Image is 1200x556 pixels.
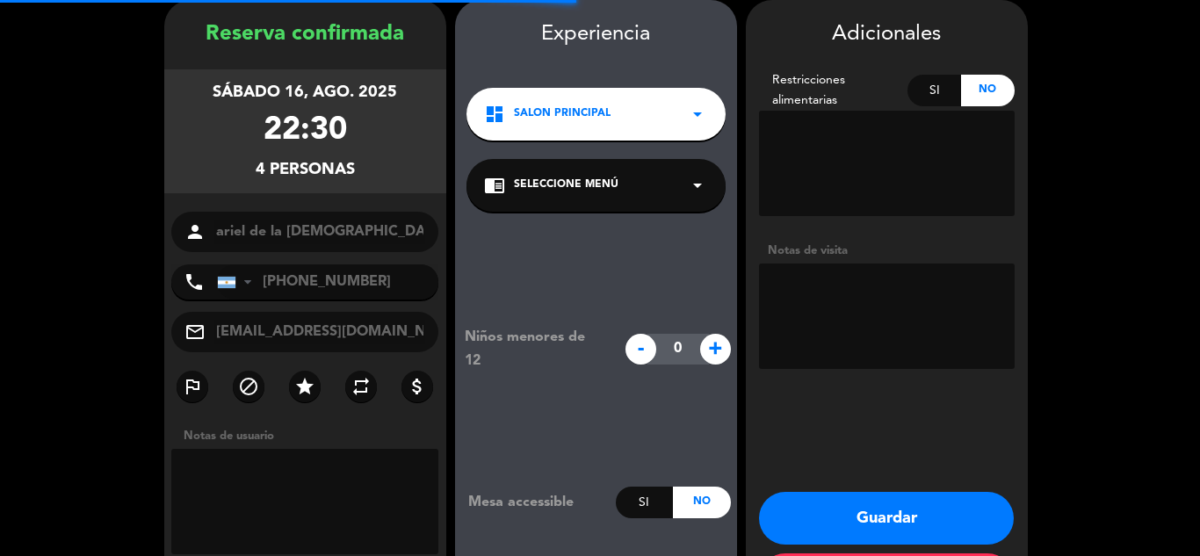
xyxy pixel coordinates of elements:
[961,75,1015,106] div: No
[351,376,372,397] i: repeat
[455,491,616,514] div: Mesa accessible
[264,105,347,157] div: 22:30
[407,376,428,397] i: attach_money
[213,80,397,105] div: sábado 16, ago. 2025
[182,376,203,397] i: outlined_flag
[184,321,206,343] i: mail_outline
[184,221,206,242] i: person
[455,18,737,52] div: Experiencia
[673,487,730,518] div: No
[484,104,505,125] i: dashboard
[759,242,1015,260] div: Notas de visita
[625,334,656,365] span: -
[687,175,708,196] i: arrow_drop_down
[238,376,259,397] i: block
[294,376,315,397] i: star
[184,271,205,292] i: phone
[175,427,446,445] div: Notas de usuario
[759,70,908,111] div: Restricciones alimentarias
[759,18,1015,52] div: Adicionales
[164,18,446,52] div: Reserva confirmada
[907,75,961,106] div: Si
[514,177,618,194] span: Seleccione Menú
[616,487,673,518] div: Si
[687,104,708,125] i: arrow_drop_down
[484,175,505,196] i: chrome_reader_mode
[700,334,731,365] span: +
[256,157,355,183] div: 4 personas
[514,105,611,123] span: SALON PRINCIPAL
[759,492,1014,545] button: Guardar
[452,326,616,372] div: Niños menores de 12
[218,265,258,299] div: Argentina: +54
